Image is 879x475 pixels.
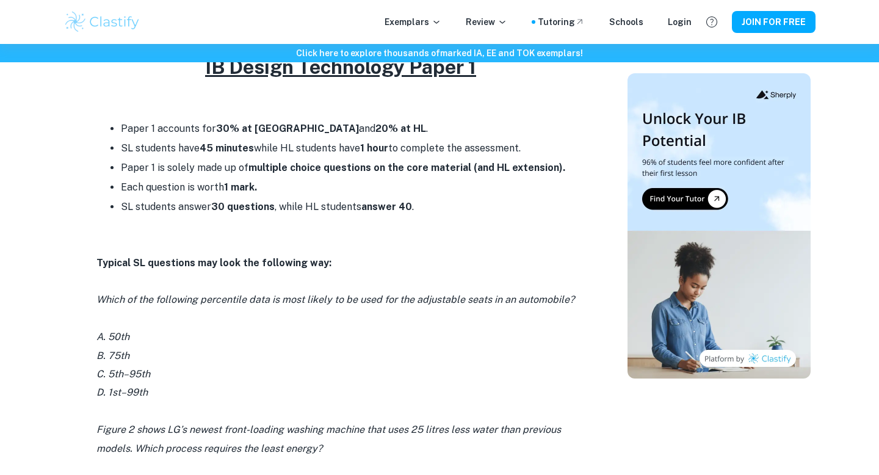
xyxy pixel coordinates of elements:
button: Help and Feedback [701,12,722,32]
li: Paper 1 accounts for and . [121,119,585,139]
img: Thumbnail [628,73,811,379]
strong: 30 questions [211,201,275,212]
strong: 20% at HL [375,123,426,134]
i: D. 1st–99th [96,386,148,398]
p: Exemplars [385,15,441,29]
li: SL students answer , while HL students . [121,197,585,217]
i: C. 5th–95th [96,368,150,380]
strong: 1 mark. [224,181,257,193]
strong: 45 minutes [200,142,254,154]
a: Tutoring [538,15,585,29]
strong: 1 hour [360,142,388,154]
strong: multiple choice questions on the core material (and HL extension). [248,162,565,173]
button: JOIN FOR FREE [732,11,816,33]
li: SL students have while HL students have to complete the assessment. [121,139,585,158]
i: B. 75th [96,350,129,361]
h6: Click here to explore thousands of marked IA, EE and TOK exemplars ! [2,46,877,60]
strong: Typical SL questions may look the following way: [96,257,331,269]
li: Paper 1 is solely made up of [121,158,585,178]
img: Clastify logo [63,10,141,34]
i: A. 50th [96,331,129,343]
li: Each question is worth [121,178,585,197]
i: Figure 2 shows LG’s newest front-loading washing machine that uses 25 litres less water than prev... [96,424,561,454]
strong: 30% at [GEOGRAPHIC_DATA] [216,123,359,134]
u: IB Design Technology Paper 1 [205,56,476,78]
a: Login [668,15,692,29]
strong: answer 40 [361,201,412,212]
p: Review [466,15,507,29]
a: Schools [609,15,643,29]
i: Which of the following percentile data is most likely to be used for the adjustable seats in an a... [96,294,574,305]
